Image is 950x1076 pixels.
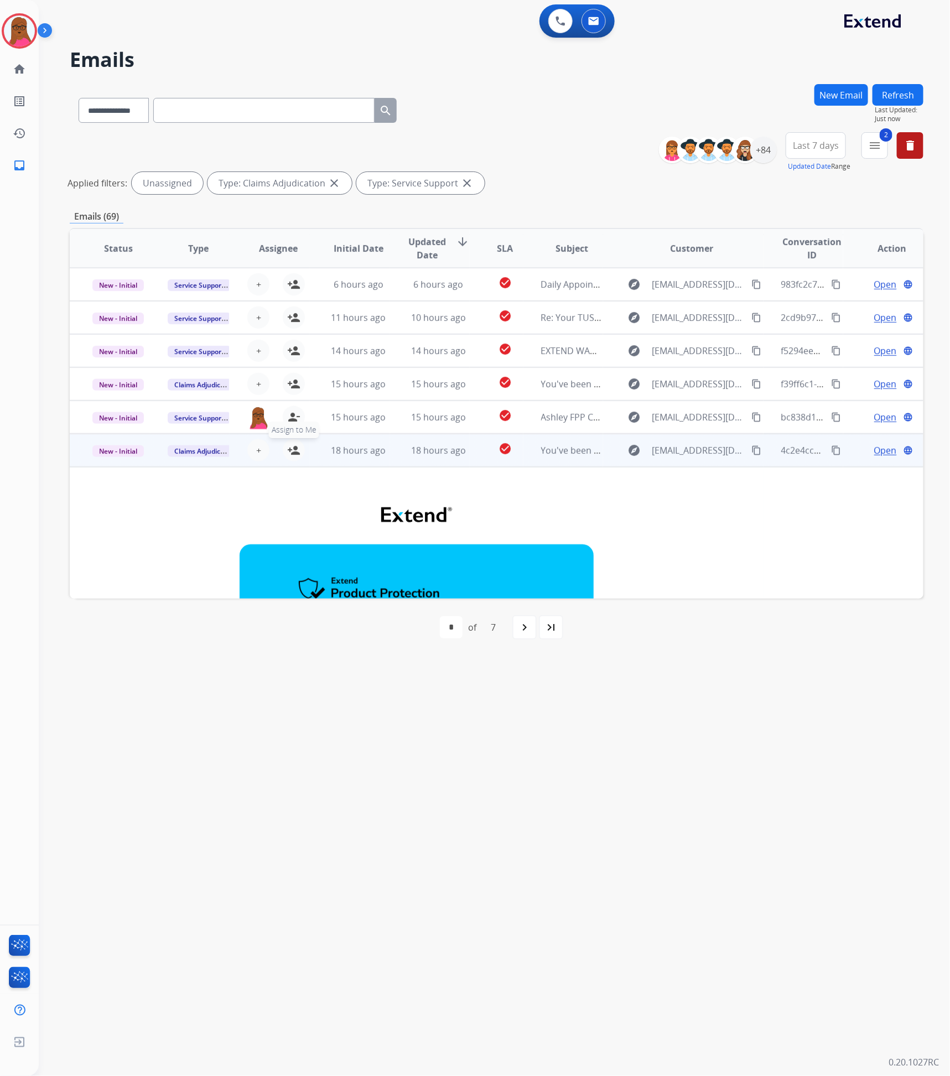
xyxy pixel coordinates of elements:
[751,346,761,356] mat-icon: content_copy
[168,445,243,457] span: Claims Adjudication
[499,409,512,422] mat-icon: check_circle
[874,410,897,424] span: Open
[880,128,892,142] span: 2
[168,313,231,324] span: Service Support
[256,444,261,457] span: +
[456,235,469,248] mat-icon: arrow_downward
[68,176,127,190] p: Applied filters:
[652,278,745,291] span: [EMAIL_ADDRESS][DOMAIN_NAME]
[786,132,846,159] button: Last 7 days
[831,412,841,422] mat-icon: content_copy
[781,411,947,423] span: bc838d1a-a04e-4f8f-b73f-e29d647dcde5
[247,373,269,395] button: +
[652,444,745,457] span: [EMAIL_ADDRESS][DOMAIN_NAME]
[874,377,897,391] span: Open
[411,411,466,423] span: 15 hours ago
[499,342,512,356] mat-icon: check_circle
[903,279,913,289] mat-icon: language
[331,444,386,456] span: 18 hours ago
[411,378,466,390] span: 15 hours ago
[868,139,881,152] mat-icon: menu
[408,235,448,262] span: Updated Date
[788,162,831,171] button: Updated Date
[627,278,641,291] mat-icon: explore
[874,444,897,457] span: Open
[13,95,26,108] mat-icon: list_alt
[751,412,761,422] mat-icon: content_copy
[70,210,123,223] p: Emails (69)
[132,172,203,194] div: Unassigned
[256,278,261,291] span: +
[13,63,26,76] mat-icon: home
[499,442,512,455] mat-icon: check_circle
[4,15,35,46] img: avatar
[188,242,209,255] span: Type
[781,311,945,324] span: 2cd9b97f-4b34-47ed-96a2-cf5cc0aa3f17
[781,378,941,390] span: f39ff6c1-3235-4df1-b51e-5bc41af7c332
[541,378,889,390] span: You've been assigned a new service order: da770cb7-78ee-4c32-acae-b831fc772b8d
[751,445,761,455] mat-icon: content_copy
[247,340,269,362] button: +
[104,242,133,255] span: Status
[903,412,913,422] mat-icon: language
[92,379,144,391] span: New - Initial
[247,306,269,329] button: +
[788,162,850,171] span: Range
[381,507,452,522] img: Extend Logo
[499,276,512,289] mat-icon: check_circle
[875,106,923,115] span: Last Updated:
[627,410,641,424] mat-icon: explore
[544,621,558,634] mat-icon: last_page
[831,346,841,356] mat-icon: content_copy
[903,445,913,455] mat-icon: language
[497,242,513,255] span: SLA
[460,176,474,190] mat-icon: close
[874,344,897,357] span: Open
[328,176,341,190] mat-icon: close
[468,621,476,634] div: of
[499,309,512,323] mat-icon: check_circle
[247,439,269,461] button: +
[751,279,761,289] mat-icon: content_copy
[875,115,923,123] span: Just now
[259,242,298,255] span: Assignee
[541,444,890,456] span: You've been assigned a new service order: d1ba6456-5e2b-4a06-9ec7-4fd16c581de9
[903,346,913,356] mat-icon: language
[411,345,466,357] span: 14 hours ago
[287,377,300,391] mat-icon: person_add
[751,313,761,323] mat-icon: content_copy
[627,344,641,357] mat-icon: explore
[331,311,386,324] span: 11 hours ago
[287,344,300,357] mat-icon: person_add
[256,344,261,357] span: +
[207,172,352,194] div: Type: Claims Adjudication
[299,578,440,601] img: Extend Product Protection
[781,235,843,262] span: Conversation ID
[287,410,300,424] mat-icon: person_remove
[751,379,761,389] mat-icon: content_copy
[499,376,512,389] mat-icon: check_circle
[627,311,641,324] mat-icon: explore
[92,445,144,457] span: New - Initial
[256,311,261,324] span: +
[750,137,777,163] div: +84
[13,127,26,140] mat-icon: history
[70,49,923,71] h2: Emails
[247,406,269,429] img: agent-avatar
[168,412,231,424] span: Service Support
[793,143,839,148] span: Last 7 days
[283,439,305,461] button: Assign to Me
[889,1056,939,1069] p: 0.20.1027RC
[92,313,144,324] span: New - Initial
[843,229,923,268] th: Action
[168,279,231,291] span: Service Support
[287,278,300,291] mat-icon: person_add
[256,377,261,391] span: +
[874,311,897,324] span: Open
[287,311,300,324] mat-icon: person_add
[541,345,685,357] span: EXTEND WARRANTY DAILY REPORT
[541,278,739,290] span: Daily Appointment Report for Extend on [DATE]
[168,346,231,357] span: Service Support
[903,313,913,323] mat-icon: language
[873,84,923,106] button: Refresh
